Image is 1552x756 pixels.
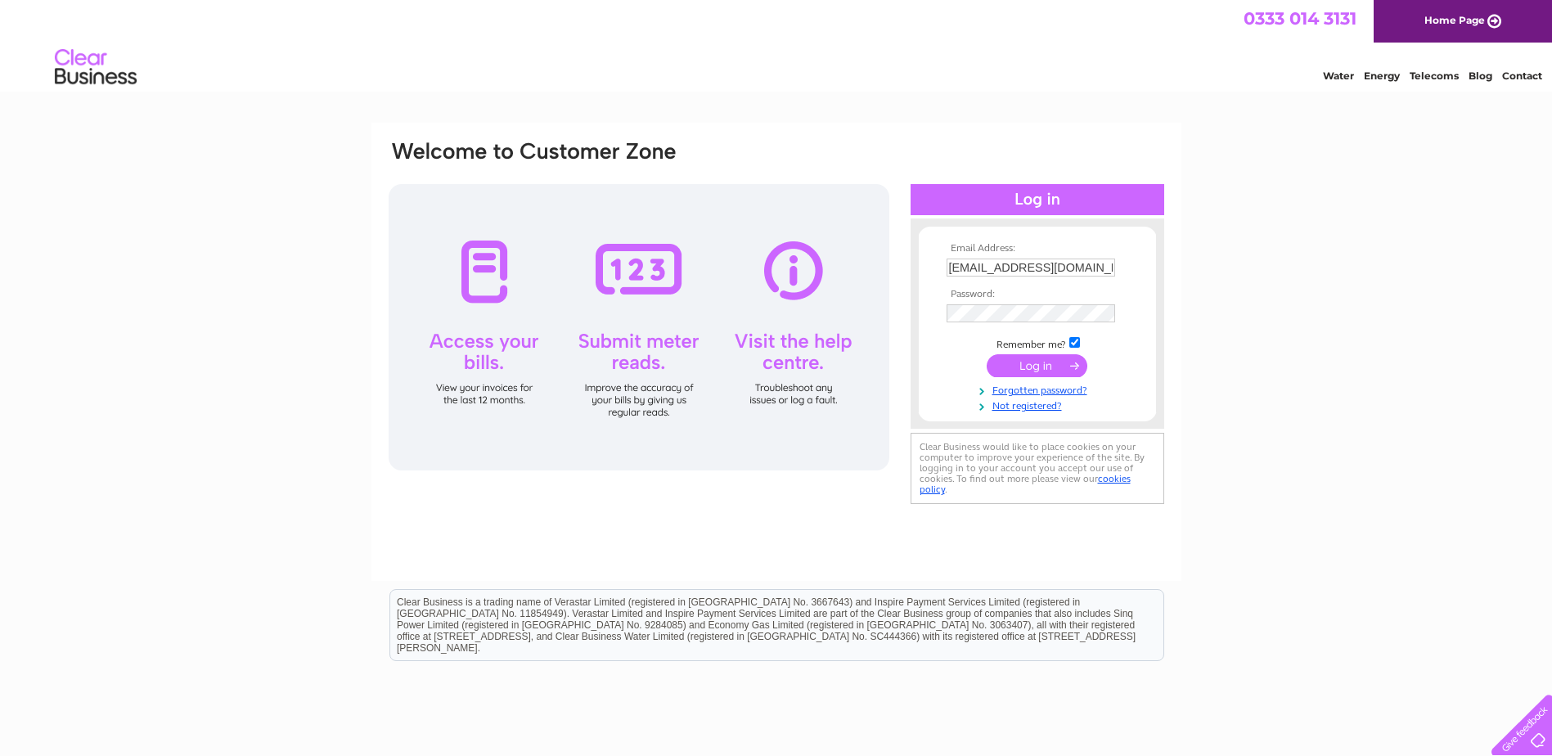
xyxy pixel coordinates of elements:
[987,354,1087,377] input: Submit
[942,335,1132,351] td: Remember me?
[1244,8,1356,29] a: 0333 014 3131
[1323,70,1354,82] a: Water
[390,9,1163,79] div: Clear Business is a trading name of Verastar Limited (registered in [GEOGRAPHIC_DATA] No. 3667643...
[920,473,1131,495] a: cookies policy
[947,397,1132,412] a: Not registered?
[1502,70,1542,82] a: Contact
[54,43,137,92] img: logo.png
[942,243,1132,254] th: Email Address:
[1364,70,1400,82] a: Energy
[1469,70,1492,82] a: Blog
[942,289,1132,300] th: Password:
[911,433,1164,504] div: Clear Business would like to place cookies on your computer to improve your experience of the sit...
[1410,70,1459,82] a: Telecoms
[947,381,1132,397] a: Forgotten password?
